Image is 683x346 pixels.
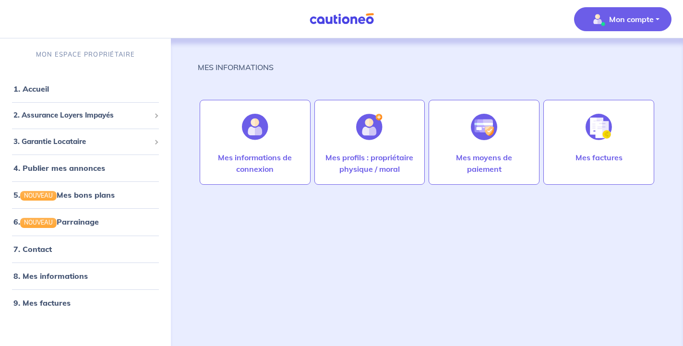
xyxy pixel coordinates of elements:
div: 3. Garantie Locataire [4,132,167,151]
button: illu_account_valid_menu.svgMon compte [574,7,671,31]
p: MON ESPACE PROPRIÉTAIRE [36,50,135,59]
p: Mes moyens de paiement [439,152,529,175]
a: 8. Mes informations [13,271,88,281]
div: 8. Mes informations [4,266,167,286]
img: illu_credit_card_no_anim.svg [471,114,497,140]
p: Mes factures [575,152,623,163]
div: 4. Publier mes annonces [4,158,167,178]
a: 5.NOUVEAUMes bons plans [13,190,115,200]
p: MES INFORMATIONS [198,61,274,73]
img: Cautioneo [306,13,378,25]
img: illu_invoice.svg [586,114,612,140]
div: 6.NOUVEAUParrainage [4,212,167,231]
span: 2. Assurance Loyers Impayés [13,110,150,121]
div: 5.NOUVEAUMes bons plans [4,185,167,204]
p: Mon compte [609,13,654,25]
p: Mes informations de connexion [210,152,300,175]
img: illu_account_valid_menu.svg [590,12,605,27]
div: 2. Assurance Loyers Impayés [4,106,167,125]
a: 4. Publier mes annonces [13,163,105,173]
img: illu_account.svg [242,114,268,140]
a: 1. Accueil [13,84,49,94]
div: 9. Mes factures [4,293,167,312]
img: illu_account_add.svg [356,114,383,140]
a: 7. Contact [13,244,52,254]
div: 7. Contact [4,239,167,259]
span: 3. Garantie Locataire [13,136,150,147]
div: 1. Accueil [4,79,167,98]
a: 6.NOUVEAUParrainage [13,217,99,227]
a: 9. Mes factures [13,298,71,308]
p: Mes profils : propriétaire physique / moral [324,152,415,175]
